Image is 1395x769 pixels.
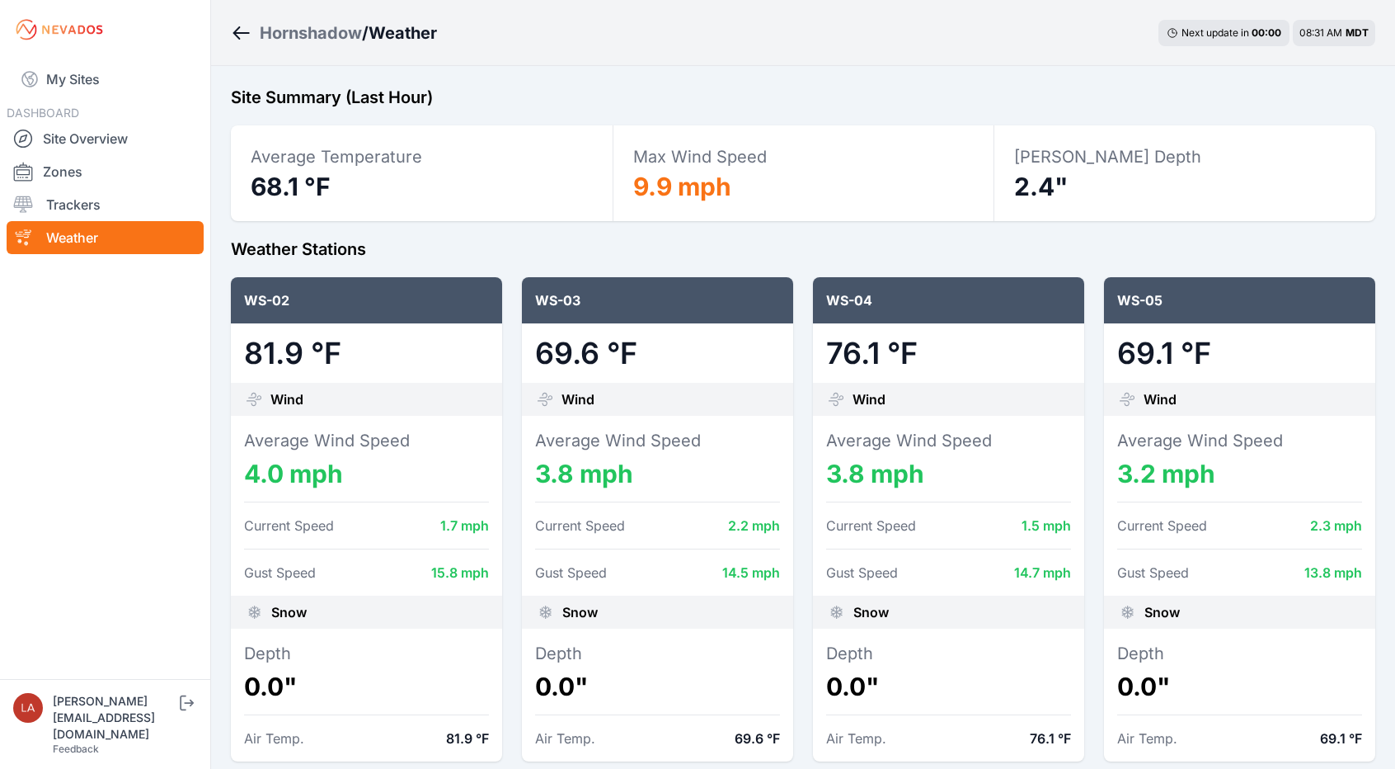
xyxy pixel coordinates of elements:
[231,238,1375,261] h2: Weather Stations
[1117,642,1362,665] dt: Depth
[231,12,437,54] nav: Breadcrumb
[1022,516,1071,535] dd: 1.5 mph
[1117,672,1362,701] dd: 0.0"
[1304,563,1362,583] dd: 13.8 mph
[271,602,307,622] span: Snow
[633,172,731,201] span: 9.9 mph
[13,693,43,723] img: laura@nevados.solar
[440,516,489,535] dd: 1.7 mph
[244,729,304,748] dt: Air Temp.
[231,86,1375,109] h2: Site Summary (Last Hour)
[231,277,502,323] div: WS-02
[362,21,369,45] span: /
[561,389,594,409] span: Wind
[7,106,79,120] span: DASHBOARD
[369,21,437,45] h3: Weather
[522,277,793,323] div: WS-03
[7,122,204,155] a: Site Overview
[1014,172,1069,201] span: 2.4"
[1104,277,1375,323] div: WS-05
[1144,389,1177,409] span: Wind
[735,729,780,748] dd: 69.6 °F
[852,389,885,409] span: Wind
[1014,147,1201,167] span: [PERSON_NAME] Depth
[270,389,303,409] span: Wind
[7,188,204,221] a: Trackers
[826,429,1071,452] dt: Average Wind Speed
[1117,729,1177,748] dt: Air Temp.
[244,563,316,583] dt: Gust Speed
[1181,26,1249,39] span: Next update in
[826,563,898,583] dt: Gust Speed
[1252,26,1281,40] div: 00 : 00
[1030,729,1071,748] dd: 76.1 °F
[813,277,1084,323] div: WS-04
[853,602,889,622] span: Snow
[1320,729,1362,748] dd: 69.1 °F
[535,672,780,701] dd: 0.0"
[826,672,1071,701] dd: 0.0"
[1117,337,1362,370] dd: 69.1 °F
[633,147,767,167] span: Max Wind Speed
[7,221,204,254] a: Weather
[535,642,780,665] dt: Depth
[1144,602,1180,622] span: Snow
[7,59,204,99] a: My Sites
[244,459,489,488] dd: 4.0 mph
[826,459,1071,488] dd: 3.8 mph
[722,563,780,583] dd: 14.5 mph
[446,729,489,748] dd: 81.9 °F
[7,155,204,188] a: Zones
[535,516,625,535] dt: Current Speed
[535,563,607,583] dt: Gust Speed
[1117,429,1362,452] dt: Average Wind Speed
[535,729,595,748] dt: Air Temp.
[1117,563,1189,583] dt: Gust Speed
[1117,459,1362,488] dd: 3.2 mph
[244,672,489,701] dd: 0.0"
[1346,26,1369,39] span: MDT
[728,516,780,535] dd: 2.2 mph
[244,516,334,535] dt: Current Speed
[535,429,780,452] dt: Average Wind Speed
[535,459,780,488] dd: 3.8 mph
[562,602,598,622] span: Snow
[53,693,176,743] div: [PERSON_NAME][EMAIL_ADDRESS][DOMAIN_NAME]
[1117,516,1207,535] dt: Current Speed
[1014,563,1071,583] dd: 14.7 mph
[1299,26,1342,39] span: 08:31 AM
[260,21,362,45] a: Hornshadow
[251,172,331,201] span: 68.1 °F
[826,516,916,535] dt: Current Speed
[535,337,780,370] dd: 69.6 °F
[1310,516,1362,535] dd: 2.3 mph
[13,17,106,43] img: Nevados
[431,563,489,583] dd: 15.8 mph
[826,729,886,748] dt: Air Temp.
[244,429,489,452] dt: Average Wind Speed
[53,743,99,755] a: Feedback
[244,642,489,665] dt: Depth
[826,337,1071,370] dd: 76.1 °F
[251,147,422,167] span: Average Temperature
[244,337,489,370] dd: 81.9 °F
[826,642,1071,665] dt: Depth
